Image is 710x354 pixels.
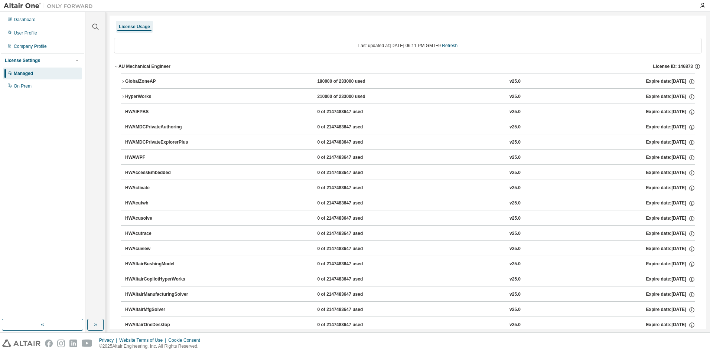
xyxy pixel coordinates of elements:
div: Cookie Consent [168,337,204,343]
div: 0 of 2147483647 used [317,139,384,146]
button: HWAMDCPrivateAuthoring0 of 2147483647 usedv25.0Expire date:[DATE] [125,119,695,135]
button: HWAltairManufacturingSolver0 of 2147483647 usedv25.0Expire date:[DATE] [125,286,695,303]
div: v25.0 [509,230,521,237]
div: Expire date: [DATE] [646,261,695,268]
div: 0 of 2147483647 used [317,291,384,298]
div: Expire date: [DATE] [646,291,695,298]
div: Expire date: [DATE] [646,109,695,115]
div: v25.0 [509,78,521,85]
div: Expire date: [DATE] [646,124,695,131]
div: HWAcuview [125,246,192,252]
div: HWAltairBushingModel [125,261,192,268]
div: v25.0 [509,200,521,207]
div: HWAltairOneDesktop [125,322,192,328]
button: HWAltairOneDesktop0 of 2147483647 usedv25.0Expire date:[DATE] [125,317,695,333]
img: altair_logo.svg [2,340,40,347]
img: youtube.svg [82,340,92,347]
div: 0 of 2147483647 used [317,261,384,268]
div: v25.0 [509,185,521,191]
div: HWAIFPBS [125,109,192,115]
div: License Settings [5,58,40,63]
div: AU Mechanical Engineer [118,63,170,69]
div: 0 of 2147483647 used [317,307,384,313]
div: Managed [14,71,33,76]
div: GlobalZoneAP [125,78,192,85]
div: v25.0 [509,154,521,161]
div: 0 of 2147483647 used [317,170,384,176]
div: HWAltairManufacturingSolver [125,291,192,298]
img: linkedin.svg [69,340,77,347]
button: HWAccessEmbedded0 of 2147483647 usedv25.0Expire date:[DATE] [125,165,695,181]
div: v25.0 [509,139,521,146]
button: GlobalZoneAP180000 of 233000 usedv25.0Expire date:[DATE] [121,73,695,90]
button: HWAIFPBS0 of 2147483647 usedv25.0Expire date:[DATE] [125,104,695,120]
div: 0 of 2147483647 used [317,154,384,161]
div: v25.0 [509,276,521,283]
button: HWAcusolve0 of 2147483647 usedv25.0Expire date:[DATE] [125,210,695,227]
div: v25.0 [509,109,521,115]
div: 210000 of 233000 used [317,94,384,100]
img: facebook.svg [45,340,53,347]
div: Expire date: [DATE] [646,94,695,100]
div: 0 of 2147483647 used [317,109,384,115]
div: v25.0 [509,261,521,268]
div: HWAWPF [125,154,192,161]
a: Refresh [442,43,457,48]
button: HWAltairCopilotHyperWorks0 of 2147483647 usedv25.0Expire date:[DATE] [125,271,695,288]
button: HWAcuview0 of 2147483647 usedv25.0Expire date:[DATE] [125,241,695,257]
div: v25.0 [509,170,521,176]
div: v25.0 [509,215,521,222]
button: HWAltairMfgSolver0 of 2147483647 usedv25.0Expire date:[DATE] [125,302,695,318]
div: HWAccessEmbedded [125,170,192,176]
div: HWAMDCPrivateExplorerPlus [125,139,192,146]
div: Privacy [99,337,119,343]
button: HWActivate0 of 2147483647 usedv25.0Expire date:[DATE] [125,180,695,196]
div: HWActivate [125,185,192,191]
div: 0 of 2147483647 used [317,215,384,222]
div: 0 of 2147483647 used [317,322,384,328]
div: v25.0 [509,246,521,252]
div: Expire date: [DATE] [646,322,695,328]
p: © 2025 Altair Engineering, Inc. All Rights Reserved. [99,343,205,350]
div: HWAltairCopilotHyperWorks [125,276,192,283]
div: Last updated at: [DATE] 06:11 PM GMT+9 [114,38,702,53]
div: 0 of 2147483647 used [317,124,384,131]
div: Dashboard [14,17,36,23]
button: HyperWorks210000 of 233000 usedv25.0Expire date:[DATE] [121,89,695,105]
button: HWAcutrace0 of 2147483647 usedv25.0Expire date:[DATE] [125,226,695,242]
div: 0 of 2147483647 used [317,276,384,283]
img: instagram.svg [57,340,65,347]
div: HyperWorks [125,94,192,100]
div: License Usage [119,24,150,30]
div: User Profile [14,30,37,36]
button: HWAWPF0 of 2147483647 usedv25.0Expire date:[DATE] [125,150,695,166]
div: Company Profile [14,43,47,49]
div: Expire date: [DATE] [646,185,695,191]
div: Expire date: [DATE] [646,230,695,237]
div: Expire date: [DATE] [646,170,695,176]
div: v25.0 [509,291,521,298]
div: HWAltairMfgSolver [125,307,192,313]
button: HWAMDCPrivateExplorerPlus0 of 2147483647 usedv25.0Expire date:[DATE] [125,134,695,151]
div: Expire date: [DATE] [646,154,695,161]
div: HWAcusolve [125,215,192,222]
div: HWAMDCPrivateAuthoring [125,124,192,131]
div: v25.0 [509,322,521,328]
div: Expire date: [DATE] [646,200,695,207]
div: v25.0 [509,94,521,100]
div: 180000 of 233000 used [317,78,384,85]
div: 0 of 2147483647 used [317,230,384,237]
div: Expire date: [DATE] [646,78,695,85]
div: Expire date: [DATE] [646,307,695,313]
div: Expire date: [DATE] [646,246,695,252]
div: 0 of 2147483647 used [317,246,384,252]
button: AU Mechanical EngineerLicense ID: 146873 [114,58,702,75]
div: Expire date: [DATE] [646,139,695,146]
div: Expire date: [DATE] [646,215,695,222]
img: Altair One [4,2,97,10]
button: HWAcufwh0 of 2147483647 usedv25.0Expire date:[DATE] [125,195,695,212]
div: On Prem [14,83,32,89]
button: HWAltairBushingModel0 of 2147483647 usedv25.0Expire date:[DATE] [125,256,695,272]
div: v25.0 [509,307,521,313]
span: License ID: 146873 [653,63,693,69]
